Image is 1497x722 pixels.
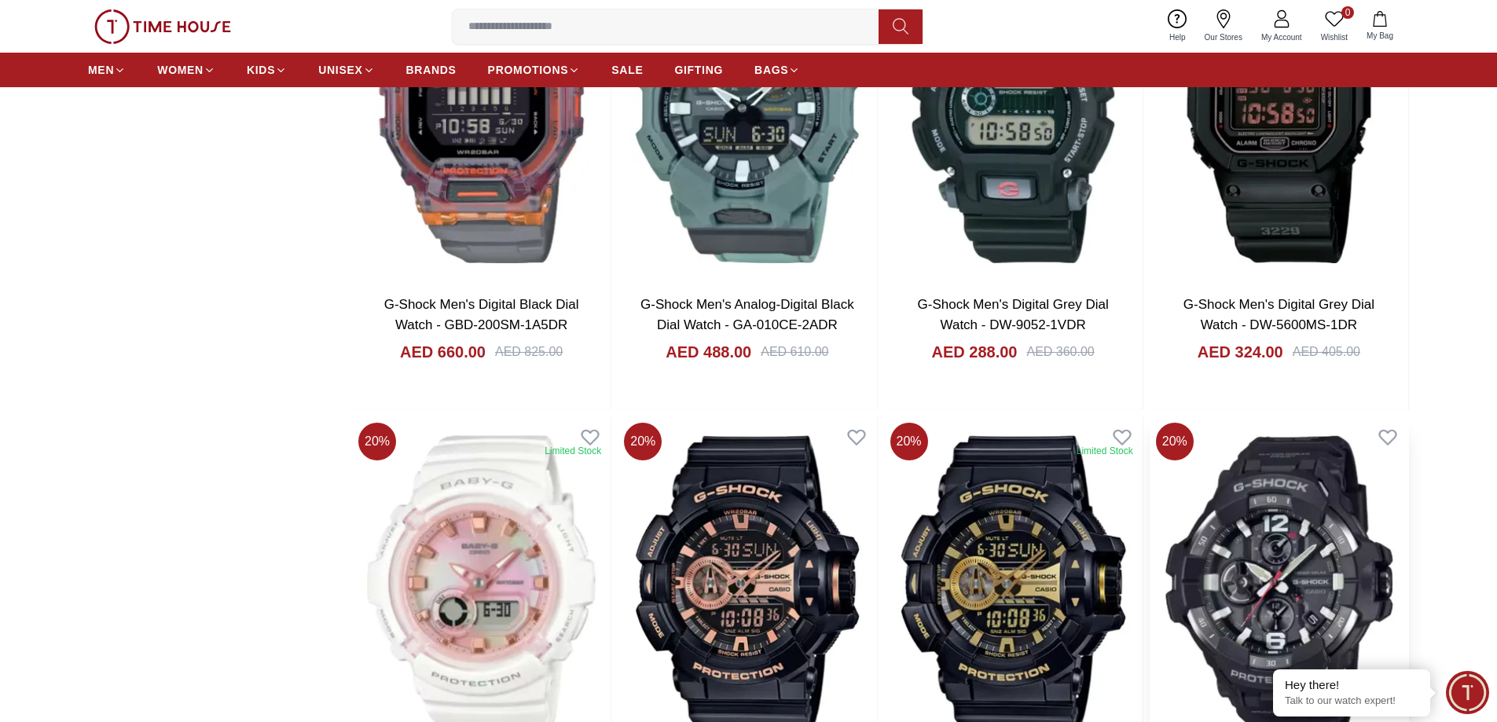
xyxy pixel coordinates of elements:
span: Help [1163,31,1192,43]
button: My Bag [1357,8,1403,45]
span: 20 % [624,423,662,460]
a: KIDS [247,56,287,84]
div: Limited Stock [1077,445,1133,457]
a: WOMEN [157,56,215,84]
span: BRANDS [406,62,457,78]
span: My Account [1255,31,1308,43]
h4: AED 324.00 [1198,341,1283,363]
div: AED 825.00 [495,343,563,361]
span: 20 % [890,423,928,460]
div: AED 610.00 [761,343,828,361]
a: Help [1160,6,1195,46]
div: Chat Widget [1446,671,1489,714]
div: Hey there! [1285,677,1418,693]
span: 0 [1341,6,1354,19]
a: G-Shock Men's Digital Black Dial Watch - GBD-200SM-1A5DR [384,297,579,332]
a: MEN [88,56,126,84]
span: KIDS [247,62,275,78]
span: Wishlist [1315,31,1354,43]
span: MEN [88,62,114,78]
span: PROMOTIONS [488,62,569,78]
a: Our Stores [1195,6,1252,46]
a: GIFTING [674,56,723,84]
p: Talk to our watch expert! [1285,695,1418,708]
a: BRANDS [406,56,457,84]
span: 20 % [1156,423,1194,460]
a: BAGS [754,56,800,84]
img: ... [94,9,231,44]
a: 0Wishlist [1312,6,1357,46]
a: SALE [611,56,643,84]
span: UNISEX [318,62,362,78]
span: GIFTING [674,62,723,78]
h4: AED 660.00 [400,341,486,363]
a: UNISEX [318,56,374,84]
a: G-Shock Men's Analog-Digital Black Dial Watch - GA-010CE-2ADR [640,297,854,332]
div: Limited Stock [545,445,601,457]
a: G-Shock Men's Digital Grey Dial Watch - DW-9052-1VDR [918,297,1109,332]
a: G-Shock Men's Digital Grey Dial Watch - DW-5600MS-1DR [1183,297,1374,332]
div: AED 405.00 [1293,343,1360,361]
a: PROMOTIONS [488,56,581,84]
span: Our Stores [1198,31,1249,43]
span: SALE [611,62,643,78]
span: WOMEN [157,62,204,78]
span: My Bag [1360,30,1400,42]
div: AED 360.00 [1026,343,1094,361]
h4: AED 488.00 [666,341,751,363]
span: 20 % [358,423,396,460]
span: BAGS [754,62,788,78]
h4: AED 288.00 [932,341,1018,363]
